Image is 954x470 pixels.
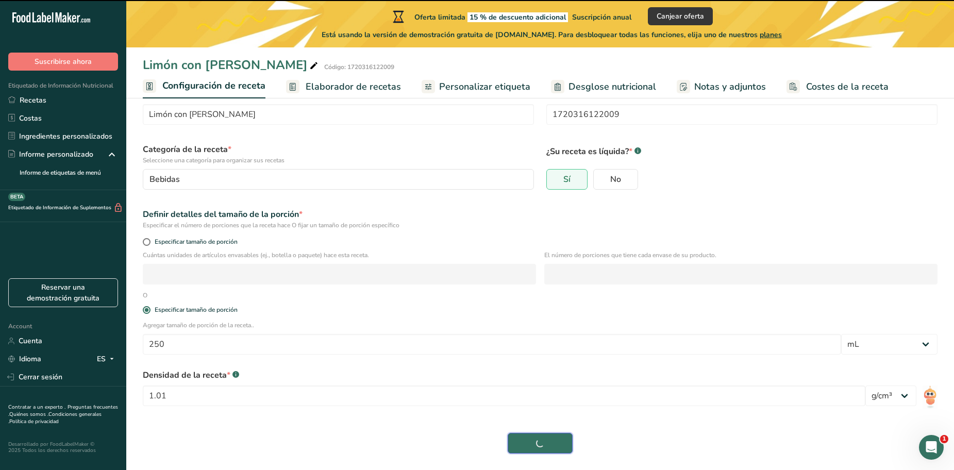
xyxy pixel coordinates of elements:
a: Quiénes somos . [9,411,48,418]
p: El número de porciones que tiene cada envase de su producto. [544,250,938,260]
span: Elaborador de recetas [306,80,401,94]
button: Bebidas [143,169,534,190]
div: Código: 1720316122009 [324,62,394,72]
input: Escribe aquí el tamaño de la porción [143,334,841,355]
div: O [137,291,154,300]
span: No [610,174,621,184]
a: Condiciones generales . [8,411,102,425]
div: Especificar tamaño de porción [155,306,238,314]
div: Limón con [PERSON_NAME] [143,56,320,74]
span: Configuración de receta [162,79,265,93]
a: Política de privacidad [9,418,59,425]
span: Suscripción anual [572,12,631,22]
p: Agregar tamaño de porción de la receta.. [143,321,938,330]
div: Oferta limitada [391,10,631,23]
span: 15 % de descuento adicional [467,12,568,22]
img: ai-bot.1dcbe71.gif [923,385,938,409]
div: Desarrollado por FoodLabelMaker © 2025 Todos los derechos reservados [8,441,118,454]
input: Escriba eu código de la receta aquí [546,104,938,125]
span: Costes de la receta [806,80,889,94]
div: ES [97,353,118,365]
span: Personalizar etiqueta [439,80,530,94]
span: Especificar tamaño de porción [150,238,238,246]
span: Canjear oferta [657,11,704,22]
span: Está usando la versión de demostración gratuita de [DOMAIN_NAME]. Para desbloquear todas las func... [322,29,782,40]
a: Costes de la receta [786,75,889,98]
button: Canjear oferta [648,7,713,25]
span: Suscribirse ahora [35,56,92,67]
input: Escribe aquí tu densidad [143,385,865,406]
button: Suscribirse ahora [8,53,118,71]
a: Personalizar etiqueta [422,75,530,98]
span: Desglose nutricional [568,80,656,94]
p: Cuántas unidades de artículos envasables (ej., botella o paquete) hace esta receta. [143,250,536,260]
div: Informe personalizado [8,149,93,160]
a: Desglose nutricional [551,75,656,98]
div: Definir detalles del tamaño de la porción [143,208,938,221]
p: ¿Su receta es líquida? [546,143,938,158]
a: Preguntas frecuentes . [8,404,118,418]
input: Escriba el nombre de su receta aquí [143,104,534,125]
a: Idioma [8,350,41,368]
label: Categoría de la receta [143,143,534,165]
span: planes [760,30,782,40]
a: Elaborador de recetas [286,75,401,98]
a: Configuración de receta [143,74,265,99]
iframe: Intercom live chat [919,435,944,460]
span: Notas y adjuntos [694,80,766,94]
span: 1 [940,435,948,443]
p: Seleccione una categoría para organizar sus recetas [143,156,534,165]
a: Contratar a un experto . [8,404,65,411]
div: Especificar el número de porciones que la receta hace O fijar un tamaño de porción específico [143,221,938,230]
span: Sí [563,174,571,184]
div: BETA [8,193,25,201]
a: Reservar una demostración gratuita [8,278,118,307]
span: Bebidas [149,173,180,186]
div: Densidad de la receta [143,369,938,381]
a: Notas y adjuntos [677,75,766,98]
